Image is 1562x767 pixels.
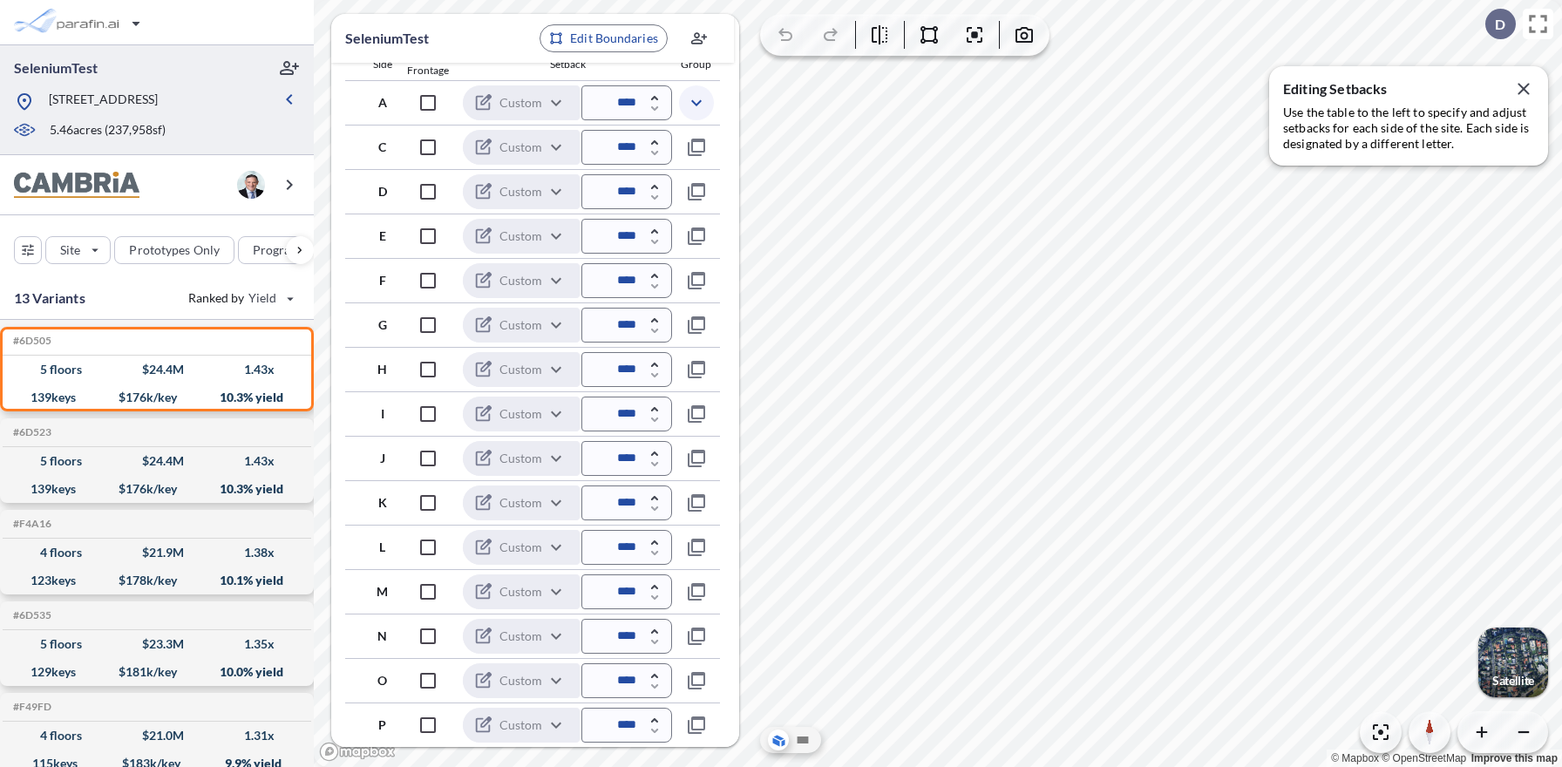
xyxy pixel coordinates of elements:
p: Site [60,241,80,259]
p: Custom [499,539,542,556]
a: Mapbox [1331,752,1379,764]
button: Site [45,236,111,264]
div: N [345,630,393,642]
p: Custom [499,672,542,689]
div: Custom [463,307,580,343]
div: O [345,675,393,687]
p: 5.46 acres ( 237,958 sf) [50,121,166,140]
div: Street Frontage [393,52,463,77]
button: Aerial View [768,730,789,750]
div: E [345,230,393,242]
div: L [345,541,393,553]
div: Custom [463,485,580,521]
h5: Click to copy the code [10,518,51,530]
p: Custom [499,139,542,156]
p: Custom [499,405,542,423]
p: Custom [499,361,542,378]
div: Custom [463,440,580,477]
h5: Click to copy the code [10,426,51,438]
p: Custom [499,227,542,245]
p: 13 Variants [14,288,85,309]
div: J [345,452,393,465]
div: Custom [463,707,580,743]
div: Custom [463,529,580,566]
p: Satellite [1492,674,1534,688]
h5: Click to copy the code [10,609,51,621]
p: [STREET_ADDRESS] [49,91,158,112]
p: Custom [499,272,542,289]
img: user logo [237,171,265,199]
button: Ranked by Yield [174,284,305,312]
div: Setback [463,58,672,71]
div: Group [672,58,720,71]
p: Custom [499,316,542,334]
button: Prototypes Only [114,236,234,264]
div: F [345,275,393,287]
a: Improve this map [1471,752,1558,764]
div: Custom [463,396,580,432]
h5: Click to copy the code [10,335,51,347]
p: Edit Boundaries [570,30,658,47]
div: P [345,719,393,731]
a: Mapbox homepage [319,742,396,762]
div: G [345,319,393,331]
button: Switcher ImageSatellite [1478,628,1548,697]
p: Program [253,241,302,259]
img: BrandImage [14,172,139,199]
p: Custom [499,94,542,112]
button: Edit Boundaries [540,24,668,52]
p: SeleniumTest [345,28,532,49]
span: Yield [248,289,277,307]
div: A [345,97,393,109]
p: Editing Setbacks [1283,80,1534,98]
div: Custom [463,574,580,610]
p: Custom [499,494,542,512]
div: D [345,186,393,198]
div: C [345,141,393,153]
div: Custom [463,618,580,655]
p: Custom [499,628,542,645]
div: I [345,408,393,420]
button: Program [238,236,332,264]
div: Custom [463,218,580,255]
p: Custom [499,450,542,467]
a: OpenStreetMap [1382,752,1466,764]
div: K [345,497,393,509]
div: M [345,586,393,598]
p: Use the table to the left to specify and adjust setbacks for each side of the site. Each side is ... [1283,105,1534,152]
button: Site Plan [792,730,813,750]
p: Custom [499,716,542,734]
p: D [1495,17,1505,32]
p: SeleniumTest [14,58,98,78]
p: Prototypes Only [129,241,220,259]
div: Custom [463,262,580,299]
img: Switcher Image [1478,628,1548,697]
div: H [345,363,393,376]
div: Custom [463,85,580,121]
div: Side [345,58,393,71]
p: Custom [499,183,542,200]
div: Custom [463,351,580,388]
h5: Click to copy the code [10,701,51,713]
p: Custom [499,583,542,601]
div: Custom [463,662,580,699]
div: Custom [463,173,580,210]
div: Custom [463,129,580,166]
